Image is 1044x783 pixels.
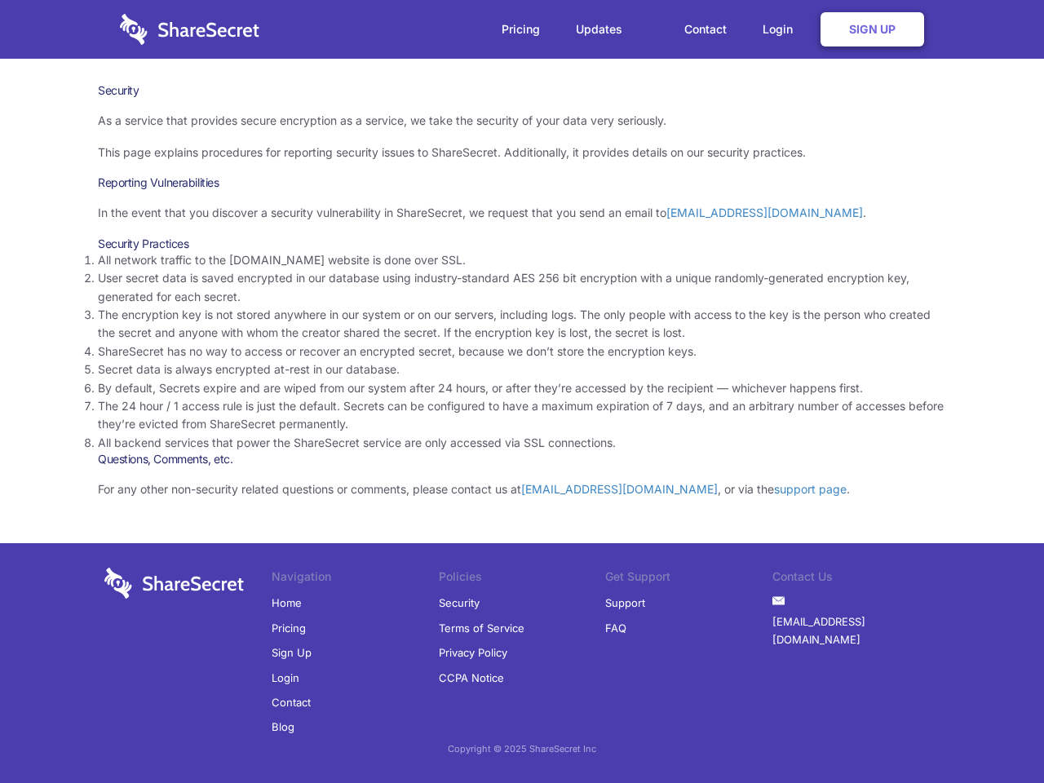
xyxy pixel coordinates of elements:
[98,112,946,130] p: As a service that provides secure encryption as a service, we take the security of your data very...
[98,343,946,361] li: ShareSecret has no way to access or recover an encrypted secret, because we don’t store the encry...
[98,237,946,251] h3: Security Practices
[272,690,311,714] a: Contact
[98,379,946,397] li: By default, Secrets expire and are wiped from our system after 24 hours, or after they’re accesse...
[98,204,946,222] p: In the event that you discover a security vulnerability in ShareSecret, we request that you send ...
[272,714,294,739] a: Blog
[605,616,626,640] a: FAQ
[98,434,946,452] li: All backend services that power the ShareSecret service are only accessed via SSL connections.
[439,591,480,615] a: Security
[98,397,946,434] li: The 24 hour / 1 access rule is just the default. Secrets can be configured to have a maximum expi...
[521,482,718,496] a: [EMAIL_ADDRESS][DOMAIN_NAME]
[272,591,302,615] a: Home
[821,12,924,46] a: Sign Up
[98,175,946,190] h3: Reporting Vulnerabilities
[272,640,312,665] a: Sign Up
[772,568,940,591] li: Contact Us
[485,4,556,55] a: Pricing
[272,616,306,640] a: Pricing
[98,361,946,378] li: Secret data is always encrypted at-rest in our database.
[98,144,946,161] p: This page explains procedures for reporting security issues to ShareSecret. Additionally, it prov...
[439,616,524,640] a: Terms of Service
[746,4,817,55] a: Login
[774,482,847,496] a: support page
[666,206,863,219] a: [EMAIL_ADDRESS][DOMAIN_NAME]
[98,83,946,98] h1: Security
[98,251,946,269] li: All network traffic to the [DOMAIN_NAME] website is done over SSL.
[605,591,645,615] a: Support
[98,269,946,306] li: User secret data is saved encrypted in our database using industry-standard AES 256 bit encryptio...
[439,568,606,591] li: Policies
[772,609,940,652] a: [EMAIL_ADDRESS][DOMAIN_NAME]
[272,568,439,591] li: Navigation
[439,640,507,665] a: Privacy Policy
[98,480,946,498] p: For any other non-security related questions or comments, please contact us at , or via the .
[605,568,772,591] li: Get Support
[272,666,299,690] a: Login
[98,306,946,343] li: The encryption key is not stored anywhere in our system or on our servers, including logs. The on...
[98,452,946,467] h3: Questions, Comments, etc.
[120,14,259,45] img: logo-wordmark-white-trans-d4663122ce5f474addd5e946df7df03e33cb6a1c49d2221995e7729f52c070b2.svg
[439,666,504,690] a: CCPA Notice
[104,568,244,599] img: logo-wordmark-white-trans-d4663122ce5f474addd5e946df7df03e33cb6a1c49d2221995e7729f52c070b2.svg
[668,4,743,55] a: Contact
